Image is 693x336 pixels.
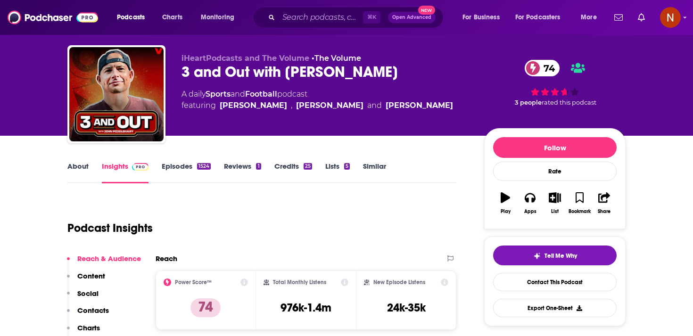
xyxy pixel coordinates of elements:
button: open menu [194,10,247,25]
span: , [291,100,292,111]
h3: 976k-1.4m [280,301,331,315]
div: 25 [304,163,312,170]
button: Bookmark [567,186,592,220]
a: Charts [156,10,188,25]
a: About [67,162,89,183]
h1: Podcast Insights [67,221,153,235]
button: open menu [456,10,511,25]
button: Reach & Audience [67,254,141,271]
div: 5 [344,163,350,170]
div: Rate [493,162,617,181]
button: Contacts [67,306,109,323]
a: Similar [363,162,386,183]
button: Content [67,271,105,289]
span: and [231,90,245,98]
button: Play [493,186,518,220]
button: List [543,186,567,220]
p: Reach & Audience [77,254,141,263]
span: Podcasts [117,11,145,24]
a: Lists5 [325,162,350,183]
img: User Profile [660,7,681,28]
a: Show notifications dropdown [610,9,627,25]
a: Episodes1524 [162,162,211,183]
div: List [551,209,559,214]
p: Social [77,289,99,298]
button: Export One-Sheet [493,299,617,317]
button: open menu [509,10,574,25]
a: Contact This Podcast [493,273,617,291]
a: Show notifications dropdown [634,9,649,25]
span: Logged in as AdelNBM [660,7,681,28]
span: iHeartPodcasts and The Volume [181,54,309,63]
span: Charts [162,11,182,24]
div: Share [598,209,610,214]
button: Share [592,186,617,220]
a: The Volume [314,54,361,63]
span: For Podcasters [515,11,561,24]
h2: Reach [156,254,177,263]
div: 1 [256,163,261,170]
span: Tell Me Why [544,252,577,260]
a: Reviews1 [224,162,261,183]
span: rated this podcast [542,99,596,106]
button: Follow [493,137,617,158]
p: Contacts [77,306,109,315]
a: 74 [525,60,560,76]
span: featuring [181,100,453,111]
a: InsightsPodchaser Pro [102,162,148,183]
button: Open AdvancedNew [388,12,436,23]
a: Colin Cowherd [386,100,453,111]
button: Show profile menu [660,7,681,28]
h2: Total Monthly Listens [273,279,326,286]
span: Open Advanced [392,15,431,20]
img: 3 and Out with John Middlekauff [69,47,164,141]
button: tell me why sparkleTell Me Why [493,246,617,265]
span: ⌘ K [363,11,380,24]
p: 74 [190,298,221,317]
a: Football [245,90,277,98]
a: Sports [206,90,231,98]
h3: 24k-35k [387,301,426,315]
a: Credits25 [274,162,312,183]
button: Apps [518,186,542,220]
span: For Business [462,11,500,24]
button: Social [67,289,99,306]
button: open menu [574,10,609,25]
div: A daily podcast [181,89,453,111]
div: Bookmark [569,209,591,214]
span: New [418,6,435,15]
img: Podchaser - Follow, Share and Rate Podcasts [8,8,98,26]
div: 1524 [197,163,211,170]
div: Search podcasts, credits, & more... [262,7,453,28]
p: Charts [77,323,100,332]
span: 74 [534,60,560,76]
span: More [581,11,597,24]
a: John Middlekauff [220,100,287,111]
img: Podchaser Pro [132,163,148,171]
div: Apps [524,209,536,214]
span: and [367,100,382,111]
a: Bob Pittman [296,100,363,111]
div: 74 3 peoplerated this podcast [484,54,626,112]
input: Search podcasts, credits, & more... [279,10,363,25]
img: tell me why sparkle [533,252,541,260]
div: Play [501,209,511,214]
h2: New Episode Listens [373,279,425,286]
p: Content [77,271,105,280]
button: open menu [110,10,157,25]
span: 3 people [515,99,542,106]
span: Monitoring [201,11,234,24]
span: • [312,54,361,63]
h2: Power Score™ [175,279,212,286]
